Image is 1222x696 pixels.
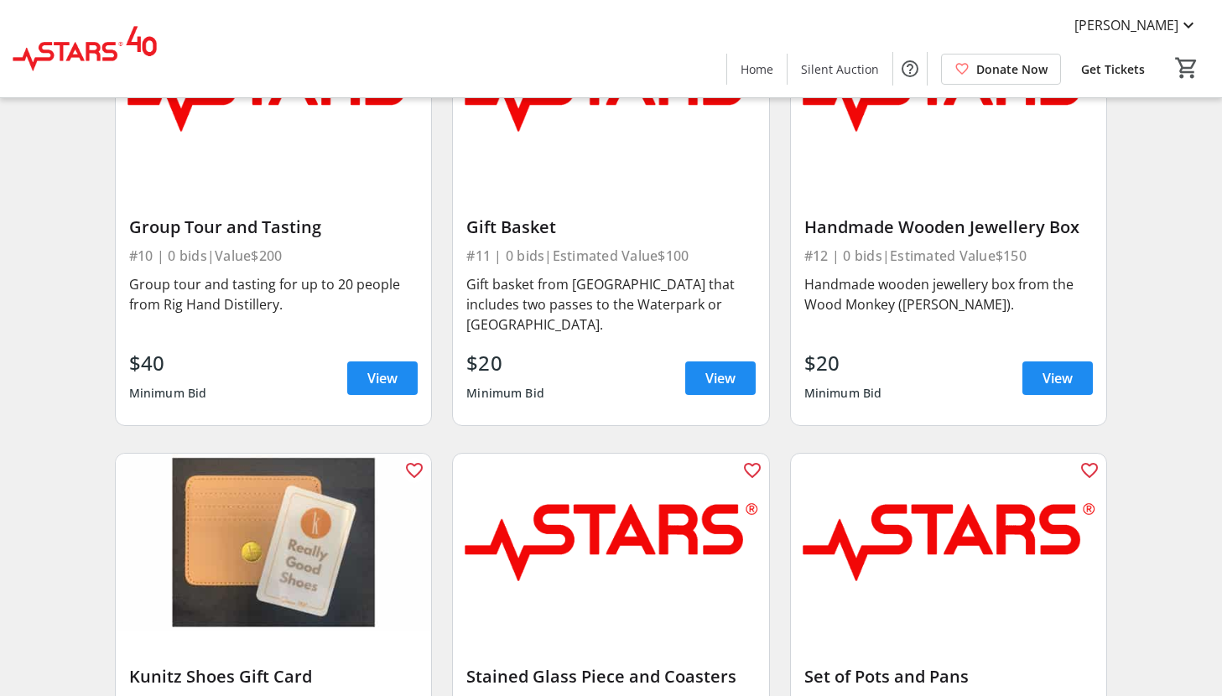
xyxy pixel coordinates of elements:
[466,348,544,378] div: $20
[804,348,882,378] div: $20
[742,460,762,480] mat-icon: favorite_outline
[347,361,418,395] a: View
[1079,460,1100,480] mat-icon: favorite_outline
[941,54,1061,85] a: Donate Now
[1074,15,1178,35] span: [PERSON_NAME]
[367,368,398,388] span: View
[788,54,892,85] a: Silent Auction
[129,378,207,408] div: Minimum Bid
[466,667,756,687] div: Stained Glass Piece and Coasters
[804,274,1094,314] div: Handmade wooden jewellery box from the Wood Monkey ([PERSON_NAME]).
[466,274,756,335] div: Gift basket from [GEOGRAPHIC_DATA] that includes two passes to the Waterpark or [GEOGRAPHIC_DATA].
[791,454,1107,631] img: Set of Pots and Pans
[1043,368,1073,388] span: View
[116,454,432,631] img: Kunitz Shoes Gift Card
[129,217,419,237] div: Group Tour and Tasting
[129,274,419,314] div: Group tour and tasting for up to 20 people from Rig Hand Distillery.
[1172,53,1202,83] button: Cart
[404,460,424,480] mat-icon: favorite_outline
[804,667,1094,687] div: Set of Pots and Pans
[727,54,787,85] a: Home
[804,217,1094,237] div: Handmade Wooden Jewellery Box
[466,217,756,237] div: Gift Basket
[1068,54,1158,85] a: Get Tickets
[976,60,1048,78] span: Donate Now
[453,454,769,631] img: Stained Glass Piece and Coasters
[804,378,882,408] div: Minimum Bid
[804,244,1094,267] div: #12 | 0 bids | Estimated Value $150
[466,378,544,408] div: Minimum Bid
[893,52,927,86] button: Help
[705,368,736,388] span: View
[1022,361,1093,395] a: View
[129,667,419,687] div: Kunitz Shoes Gift Card
[129,348,207,378] div: $40
[129,244,419,267] div: #10 | 0 bids | Value $200
[1061,12,1212,39] button: [PERSON_NAME]
[801,60,879,78] span: Silent Auction
[685,361,756,395] a: View
[741,60,773,78] span: Home
[466,244,756,267] div: #11 | 0 bids | Estimated Value $100
[1081,60,1145,78] span: Get Tickets
[10,7,159,91] img: STARS's Logo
